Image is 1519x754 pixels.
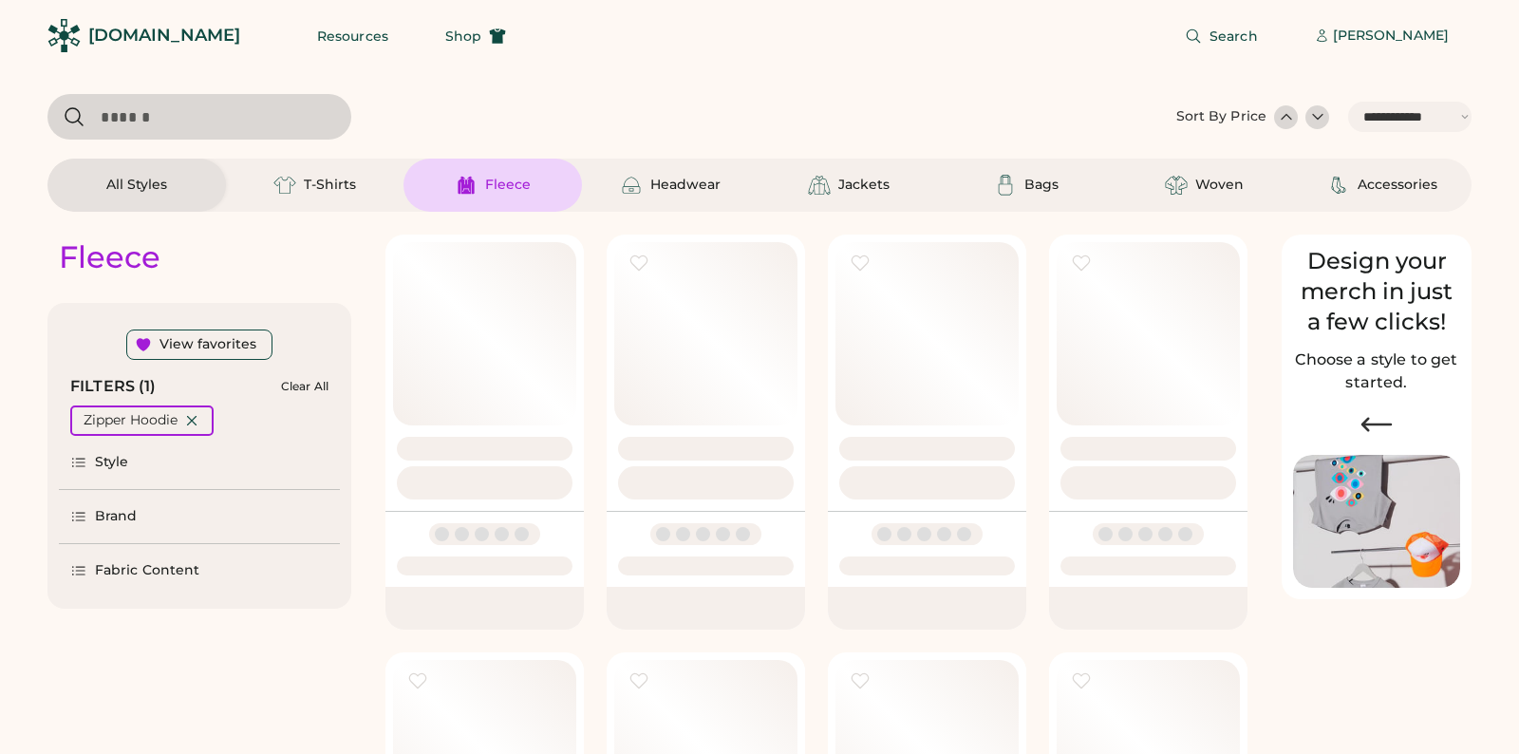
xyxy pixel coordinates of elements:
[445,29,481,43] span: Shop
[1293,455,1460,589] img: Image of Lisa Congdon Eye Print on T-Shirt and Hat
[1293,246,1460,337] div: Design your merch in just a few clicks!
[485,176,531,195] div: Fleece
[1293,349,1460,394] h2: Choose a style to get started.
[455,174,478,197] img: Fleece Icon
[1327,174,1350,197] img: Accessories Icon
[1195,176,1244,195] div: Woven
[304,176,356,195] div: T-Shirts
[95,453,129,472] div: Style
[422,17,529,55] button: Shop
[650,176,721,195] div: Headwear
[620,174,643,197] img: Headwear Icon
[1358,176,1437,195] div: Accessories
[70,375,157,398] div: FILTERS (1)
[808,174,831,197] img: Jackets Icon
[273,174,296,197] img: T-Shirts Icon
[838,176,890,195] div: Jackets
[1210,29,1258,43] span: Search
[47,19,81,52] img: Rendered Logo - Screens
[994,174,1017,197] img: Bags Icon
[59,238,160,276] div: Fleece
[84,411,178,430] div: Zipper Hoodie
[294,17,411,55] button: Resources
[281,380,328,393] div: Clear All
[95,507,138,526] div: Brand
[1162,17,1281,55] button: Search
[1165,174,1188,197] img: Woven Icon
[1176,107,1266,126] div: Sort By Price
[106,176,167,195] div: All Styles
[95,561,199,580] div: Fabric Content
[1024,176,1059,195] div: Bags
[159,335,256,354] div: View favorites
[1333,27,1449,46] div: [PERSON_NAME]
[88,24,240,47] div: [DOMAIN_NAME]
